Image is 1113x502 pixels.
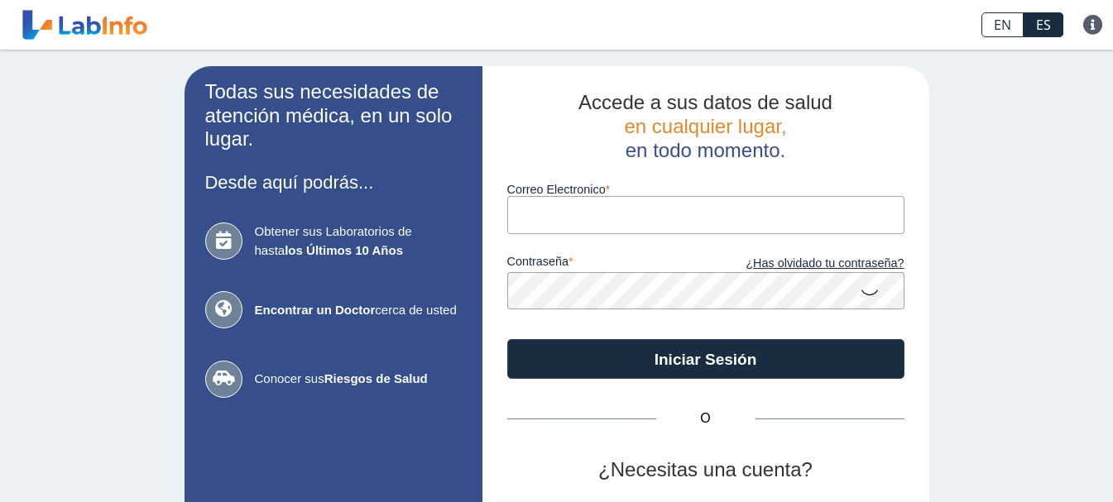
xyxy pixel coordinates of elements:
[507,339,904,379] button: Iniciar Sesión
[656,409,756,428] span: O
[981,12,1024,37] a: EN
[507,255,706,273] label: contraseña
[205,172,462,193] h3: Desde aquí podrás...
[624,115,786,137] span: en cualquier lugar,
[626,139,785,161] span: en todo momento.
[507,458,904,482] h2: ¿Necesitas una cuenta?
[255,370,462,389] span: Conocer sus
[255,303,376,317] b: Encontrar un Doctor
[205,80,462,151] h2: Todas sus necesidades de atención médica, en un solo lugar.
[1024,12,1063,37] a: ES
[324,371,428,385] b: Riesgos de Salud
[255,301,462,320] span: cerca de usted
[285,243,403,257] b: los Últimos 10 Años
[255,222,462,260] span: Obtener sus Laboratorios de hasta
[706,255,904,273] a: ¿Has olvidado tu contraseña?
[507,183,904,196] label: Correo Electronico
[578,91,832,113] span: Accede a sus datos de salud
